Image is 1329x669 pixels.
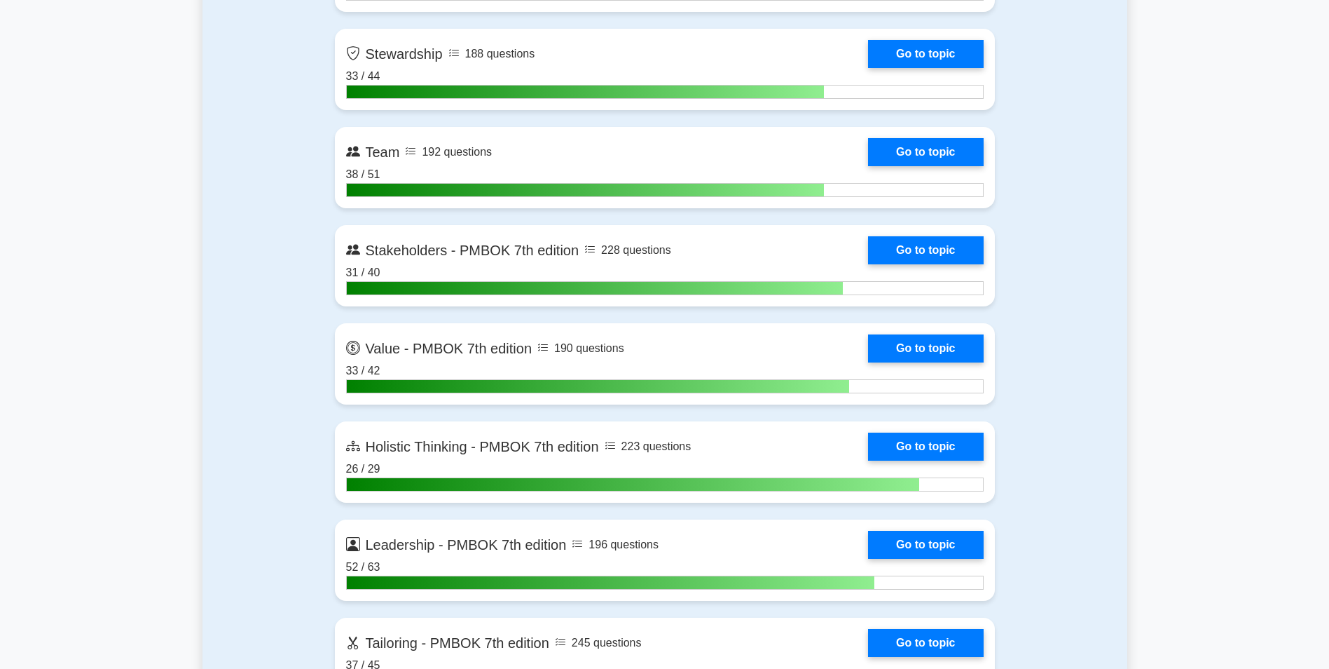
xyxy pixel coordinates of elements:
a: Go to topic [868,629,983,657]
a: Go to topic [868,433,983,461]
a: Go to topic [868,40,983,68]
a: Go to topic [868,138,983,166]
a: Go to topic [868,236,983,264]
a: Go to topic [868,334,983,363]
a: Go to topic [868,531,983,559]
